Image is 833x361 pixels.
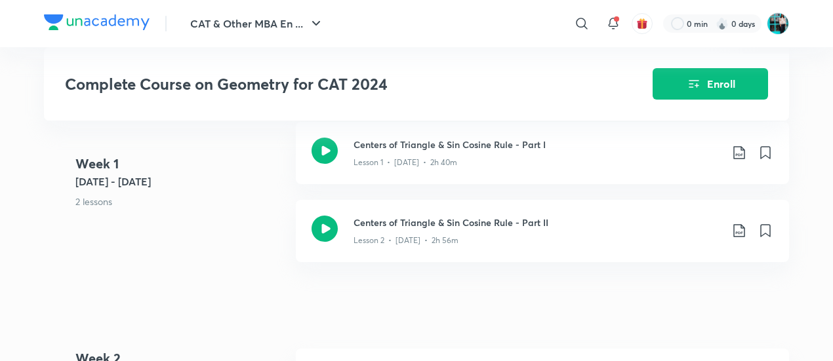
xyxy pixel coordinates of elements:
a: Company Logo [44,14,150,33]
img: avatar [636,18,648,29]
a: Centers of Triangle & Sin Cosine Rule - Part ILesson 1 • [DATE] • 2h 40m [296,122,789,200]
h3: Complete Course on Geometry for CAT 2024 [65,75,579,94]
h3: Centers of Triangle & Sin Cosine Rule - Part I [354,138,721,151]
p: 2 lessons [75,195,285,208]
a: Centers of Triangle & Sin Cosine Rule - Part IILesson 2 • [DATE] • 2h 56m [296,200,789,278]
h5: [DATE] - [DATE] [75,174,285,189]
button: CAT & Other MBA En ... [182,10,332,37]
img: VIDISHA PANDEY [767,12,789,35]
img: Company Logo [44,14,150,30]
button: avatar [632,13,653,34]
h3: Centers of Triangle & Sin Cosine Rule - Part II [354,216,721,229]
p: Lesson 1 • [DATE] • 2h 40m [354,157,457,168]
p: Lesson 2 • [DATE] • 2h 56m [354,235,458,246]
h4: Week 1 [75,154,285,174]
button: Enroll [653,68,768,100]
img: streak [716,17,729,30]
